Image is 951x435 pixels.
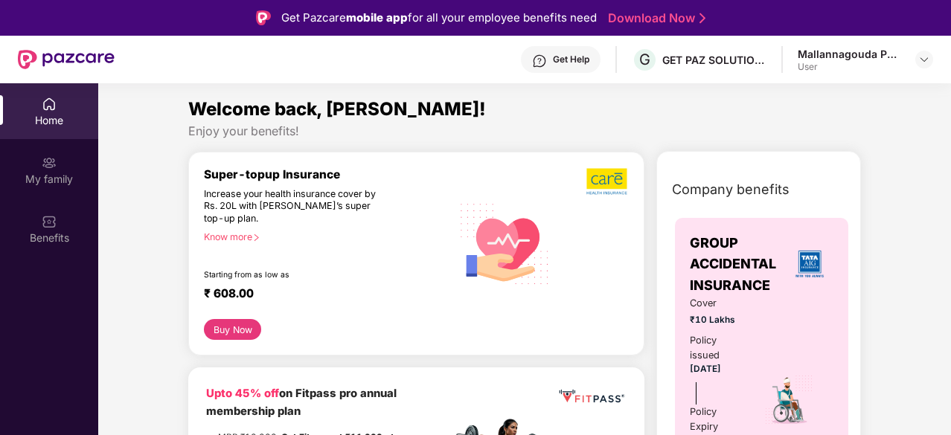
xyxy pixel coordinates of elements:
[204,167,452,181] div: Super-topup Insurance
[690,333,744,363] div: Policy issued
[798,47,902,61] div: Mallannagouda Patil
[790,244,830,284] img: insurerLogo
[798,61,902,73] div: User
[690,313,744,327] span: ₹10 Lakhs
[206,387,397,417] b: on Fitpass pro annual membership plan
[639,51,650,68] span: G
[42,214,57,229] img: svg+xml;base64,PHN2ZyBpZD0iQmVuZWZpdHMiIHhtbG5zPSJodHRwOi8vd3d3LnczLm9yZy8yMDAwL3N2ZyIgd2lkdGg9Ij...
[18,50,115,69] img: New Pazcare Logo
[252,233,260,242] span: right
[553,54,589,65] div: Get Help
[42,155,57,170] img: svg+xml;base64,PHN2ZyB3aWR0aD0iMjAiIGhlaWdodD0iMjAiIHZpZXdCb3g9IjAgMCAyMCAyMCIgZmlsbD0ibm9uZSIgeG...
[586,167,629,196] img: b5dec4f62d2307b9de63beb79f102df3.png
[452,189,558,297] img: svg+xml;base64,PHN2ZyB4bWxucz0iaHR0cDovL3d3dy53My5vcmcvMjAwMC9zdmciIHhtbG5zOnhsaW5rPSJodHRwOi8vd3...
[206,387,279,400] b: Upto 45% off
[557,385,627,407] img: fppp.png
[204,270,388,280] div: Starting from as low as
[281,9,597,27] div: Get Pazcare for all your employee benefits need
[690,296,744,311] span: Cover
[918,54,930,65] img: svg+xml;base64,PHN2ZyBpZD0iRHJvcGRvd24tMzJ4MzIiIHhtbG5zPSJodHRwOi8vd3d3LnczLm9yZy8yMDAwL3N2ZyIgd2...
[188,98,486,120] span: Welcome back, [PERSON_NAME]!
[532,54,547,68] img: svg+xml;base64,PHN2ZyBpZD0iSGVscC0zMngzMiIgeG1sbnM9Imh0dHA6Ly93d3cudzMub3JnLzIwMDAvc3ZnIiB3aWR0aD...
[346,10,408,25] strong: mobile app
[204,231,443,242] div: Know more
[42,97,57,112] img: svg+xml;base64,PHN2ZyBpZD0iSG9tZSIgeG1sbnM9Imh0dHA6Ly93d3cudzMub3JnLzIwMDAvc3ZnIiB3aWR0aD0iMjAiIG...
[204,319,261,340] button: Buy Now
[699,10,705,26] img: Stroke
[188,123,861,139] div: Enjoy your benefits!
[204,286,437,304] div: ₹ 608.00
[690,364,721,374] span: [DATE]
[256,10,271,25] img: Logo
[690,405,744,434] div: Policy Expiry
[204,188,388,225] div: Increase your health insurance cover by Rs. 20L with [PERSON_NAME]’s super top-up plan.
[662,53,766,67] div: GET PAZ SOLUTIONS PRIVATE LIMTED
[672,179,790,200] span: Company benefits
[763,374,815,426] img: icon
[608,10,701,26] a: Download Now
[690,233,786,296] span: GROUP ACCIDENTAL INSURANCE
